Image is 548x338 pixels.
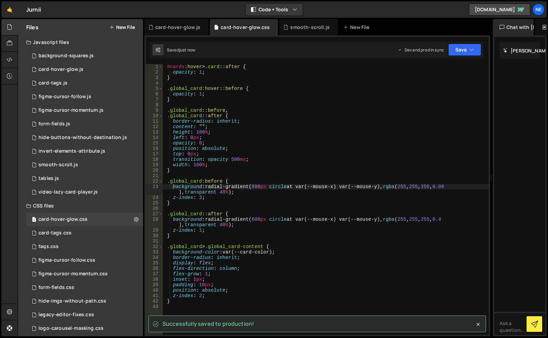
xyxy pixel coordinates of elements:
[146,140,163,146] div: 15
[26,281,143,294] div: 16694/45748.css
[146,75,163,80] div: 3
[146,162,163,168] div: 19
[146,293,163,298] div: 41
[146,288,163,293] div: 40
[26,240,143,253] div: 16694/45746.css
[146,102,163,108] div: 8
[146,129,163,135] div: 13
[26,104,143,117] div: 16694/47251.js
[146,146,163,151] div: 16
[146,206,163,211] div: 26
[146,173,163,179] div: 21
[167,47,195,53] div: Saved
[146,108,163,113] div: 9
[162,320,254,327] span: Successfully saved to production!
[146,70,163,75] div: 2
[26,117,143,131] div: 16694/45608.js
[146,282,163,288] div: 39
[26,226,143,240] div: 16694/46845.css
[38,175,59,182] div: tables.js
[532,3,545,16] a: Ne
[398,47,444,53] div: Dev and prod in sync
[146,255,163,260] div: 34
[38,230,72,236] div: card-tags.css
[493,19,534,35] div: Chat with [PERSON_NAME]
[18,199,143,213] div: CSS files
[38,148,105,154] div: invert-elements-attribute.js
[146,151,163,157] div: 17
[246,3,303,16] button: Code + Tools
[32,217,36,223] span: 1
[146,97,163,102] div: 7
[26,213,143,226] div: 16694/47633.css
[26,76,143,90] div: 16694/46844.js
[38,162,78,168] div: smooth-scroll.js
[38,135,127,141] div: hide-buttons-without-destination.js
[146,168,163,173] div: 20
[146,304,163,309] div: 43
[38,107,104,113] div: figma-cursor-momentum.js
[146,249,163,255] div: 33
[146,135,163,140] div: 14
[38,80,67,86] div: card-tags.js
[146,64,163,70] div: 1
[146,200,163,206] div: 25
[38,216,88,222] div: card-hover-glow.css
[26,131,143,144] div: 16694/45914.js
[26,172,143,185] div: 16694/47250.js
[38,285,74,291] div: form-fields.css
[18,35,143,49] div: Javascript files
[146,228,163,233] div: 29
[26,294,143,308] div: 16694/46846.css
[38,121,70,127] div: form-fields.js
[38,257,95,263] div: figma-cursor-follow.css
[146,119,163,124] div: 11
[448,44,481,56] button: Save
[343,24,372,31] div: New File
[146,124,163,129] div: 12
[38,53,94,59] div: background-squares.js
[146,217,163,228] div: 28
[146,184,163,195] div: 23
[26,49,143,63] div: 16694/46977.js
[146,271,163,277] div: 37
[26,322,143,335] div: 16694/45729.css
[26,185,143,199] div: 16694/45896.js
[146,113,163,119] div: 10
[179,47,195,53] div: just now
[146,80,163,86] div: 4
[38,298,106,304] div: hide-imgs-without-path.css
[146,260,163,266] div: 35
[155,24,200,31] div: card-hover-glow.js
[146,277,163,282] div: 38
[146,244,163,249] div: 32
[146,195,163,200] div: 24
[146,211,163,217] div: 27
[26,308,143,322] div: 16694/47139.css
[38,325,104,332] div: logo-carousel-masking.css
[26,24,38,31] h2: Files
[38,244,59,250] div: faqs.css
[38,271,108,277] div: figma-cursor-momentum.css
[38,189,98,195] div: video-lazy-card-player.js
[26,158,143,172] div: 16694/45609.js
[146,233,163,239] div: 30
[38,312,94,318] div: legacy-editor-fixes.css
[146,266,163,271] div: 36
[290,24,330,31] div: smooth-scroll.js
[38,66,83,73] div: card-hover-glow.js
[1,1,18,18] a: 🤙
[146,179,163,184] div: 22
[26,5,41,14] div: Jurnii
[109,25,135,30] button: New File
[146,86,163,91] div: 5
[146,157,163,162] div: 18
[146,239,163,244] div: 31
[26,253,143,267] div: 16694/46743.css
[26,63,143,76] div: 16694/47634.js
[38,94,91,100] div: figma-cursor-follow.js
[146,91,163,97] div: 6
[26,90,143,104] div: 16694/46742.js
[26,144,143,158] div: 16694/46553.js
